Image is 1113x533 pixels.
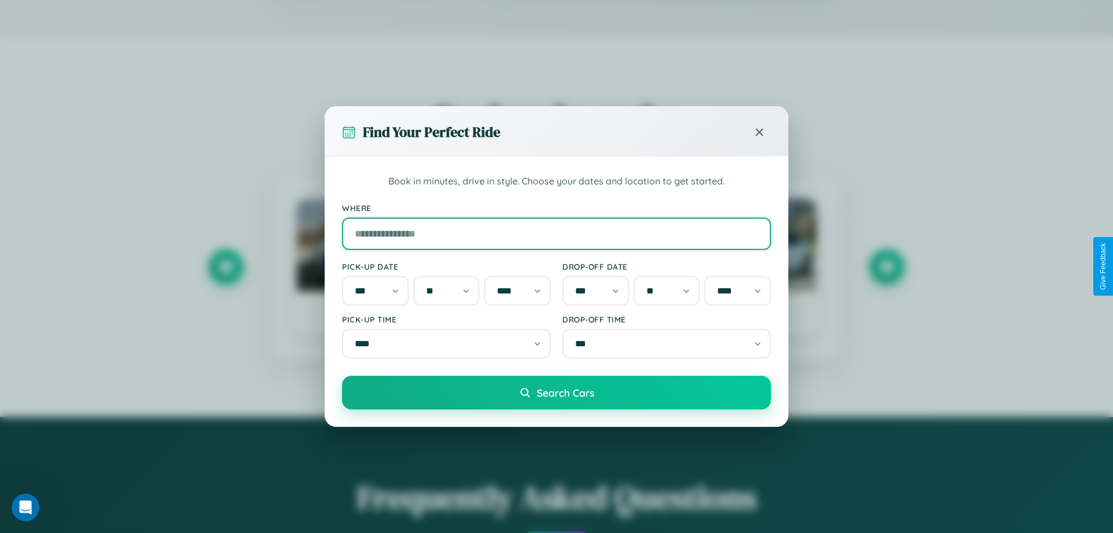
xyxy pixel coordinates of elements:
label: Pick-up Date [342,262,551,271]
button: Search Cars [342,376,771,409]
label: Drop-off Time [562,314,771,324]
p: Book in minutes, drive in style. Choose your dates and location to get started. [342,174,771,189]
label: Drop-off Date [562,262,771,271]
span: Search Cars [537,386,594,399]
label: Where [342,203,771,213]
label: Pick-up Time [342,314,551,324]
h3: Find Your Perfect Ride [363,122,500,142]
